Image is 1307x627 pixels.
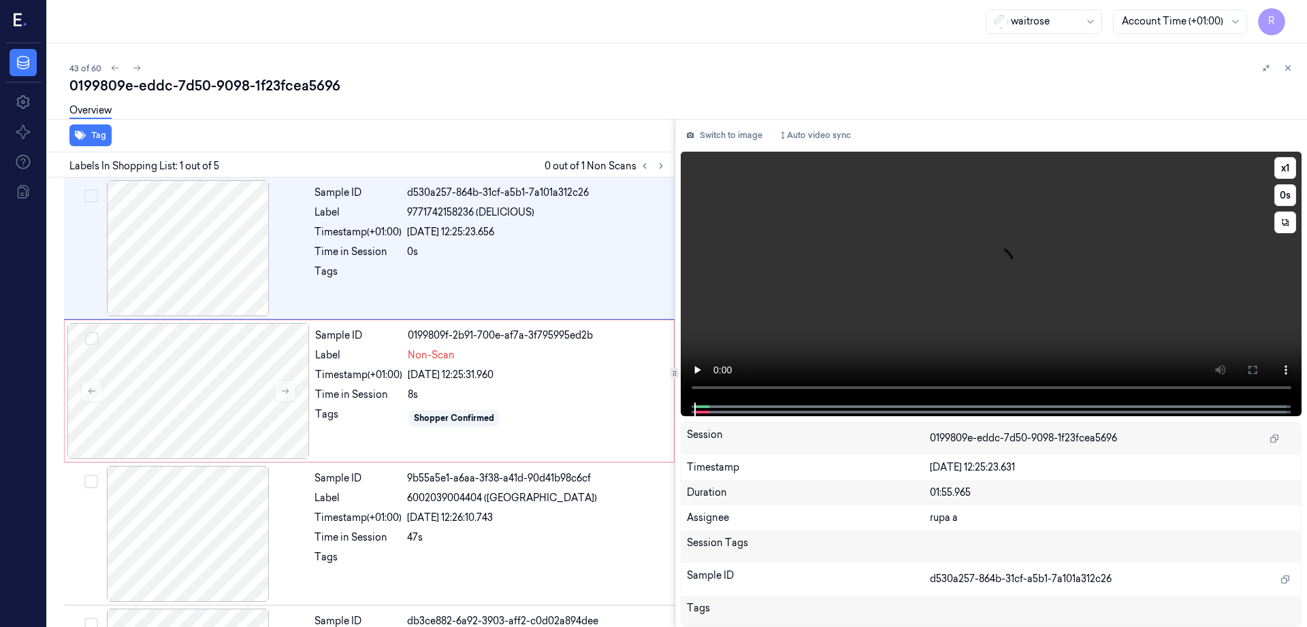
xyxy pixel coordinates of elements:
div: Tags [687,601,931,623]
div: rupa a [930,511,1295,525]
button: Tag [69,124,112,146]
div: d530a257-864b-31cf-a5b1-7a101a312c26 [407,186,666,200]
div: Timestamp (+01:00) [314,511,402,525]
div: [DATE] 12:25:23.631 [930,460,1295,475]
div: Tags [315,407,402,429]
div: Timestamp (+01:00) [315,368,402,382]
div: [DATE] 12:25:31.960 [408,368,666,382]
div: Sample ID [687,569,931,590]
div: 0199809f-2b91-700e-af7a-3f795995ed2b [408,328,666,343]
div: Timestamp [687,460,931,475]
span: 0 out of 1 Non Scans [545,158,669,174]
div: Session Tags [687,536,931,558]
div: 9b55a5e1-a6aa-3f38-a41d-90d41b98c6cf [407,471,666,486]
div: Label [314,491,402,505]
div: Sample ID [315,328,402,343]
div: Tags [314,550,402,572]
span: 6002039004404 ([GEOGRAPHIC_DATA]) [407,491,597,505]
div: 47s [407,530,666,545]
button: x1 [1274,157,1296,179]
div: Label [314,205,402,220]
button: Select row [85,332,99,345]
div: 0s [407,245,666,259]
div: Assignee [687,511,931,525]
div: Label [315,348,402,362]
button: Select row [84,475,98,488]
div: [DATE] 12:25:23.656 [407,225,666,239]
span: Non-Scan [408,348,455,362]
button: Select row [84,189,98,203]
div: Duration [687,486,931,500]
div: Shopper Confirmed [414,412,494,424]
div: 8s [408,388,666,402]
button: R [1258,8,1285,35]
button: Switch to image [681,124,768,146]
div: Timestamp (+01:00) [314,225,402,239]
div: 0199809e-eddc-7d50-9098-1f23fcea5696 [69,76,1296,95]
button: Auto video sync [773,124,856,146]
div: Time in Session [314,530,402,545]
div: Sample ID [314,186,402,200]
div: Session [687,428,931,450]
button: 0s [1274,184,1296,206]
span: 43 of 60 [69,63,101,74]
div: Tags [314,265,402,286]
div: [DATE] 12:26:10.743 [407,511,666,525]
div: Sample ID [314,471,402,486]
a: Overview [69,103,112,119]
span: 0199809e-eddc-7d50-9098-1f23fcea5696 [930,431,1117,445]
span: 9771742158236 (DELICIOUS) [407,205,534,220]
div: Time in Session [315,388,402,402]
div: 01:55.965 [930,486,1295,500]
span: Labels In Shopping List: 1 out of 5 [69,159,219,173]
div: Time in Session [314,245,402,259]
span: d530a257-864b-31cf-a5b1-7a101a312c26 [930,572,1112,586]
